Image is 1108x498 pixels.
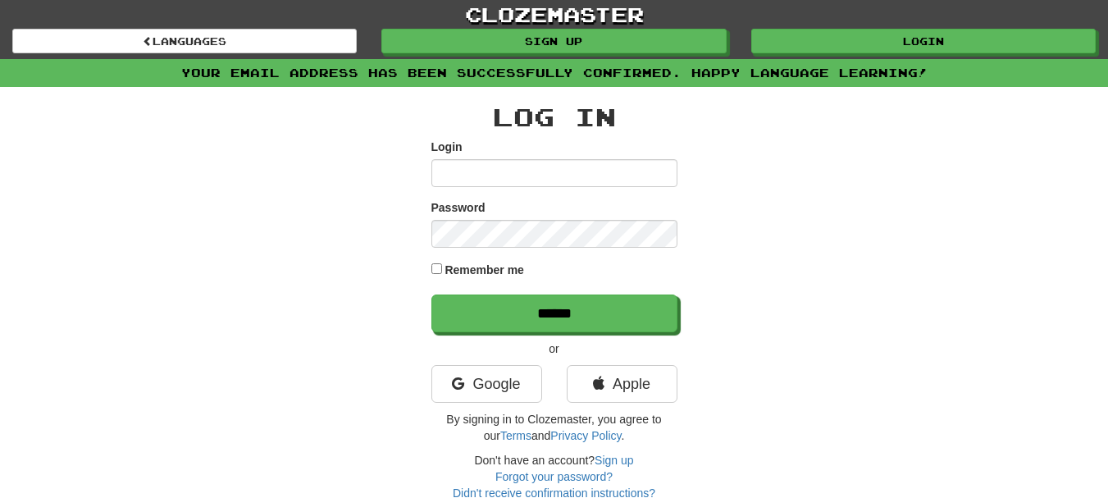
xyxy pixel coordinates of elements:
[550,429,621,442] a: Privacy Policy
[431,411,677,444] p: By signing in to Clozemaster, you agree to our and .
[431,103,677,130] h2: Log In
[500,429,531,442] a: Terms
[431,365,542,403] a: Google
[751,29,1096,53] a: Login
[431,199,486,216] label: Password
[595,454,633,467] a: Sign up
[567,365,677,403] a: Apple
[431,340,677,357] p: or
[431,139,463,155] label: Login
[495,470,613,483] a: Forgot your password?
[445,262,524,278] label: Remember me
[381,29,726,53] a: Sign up
[12,29,357,53] a: Languages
